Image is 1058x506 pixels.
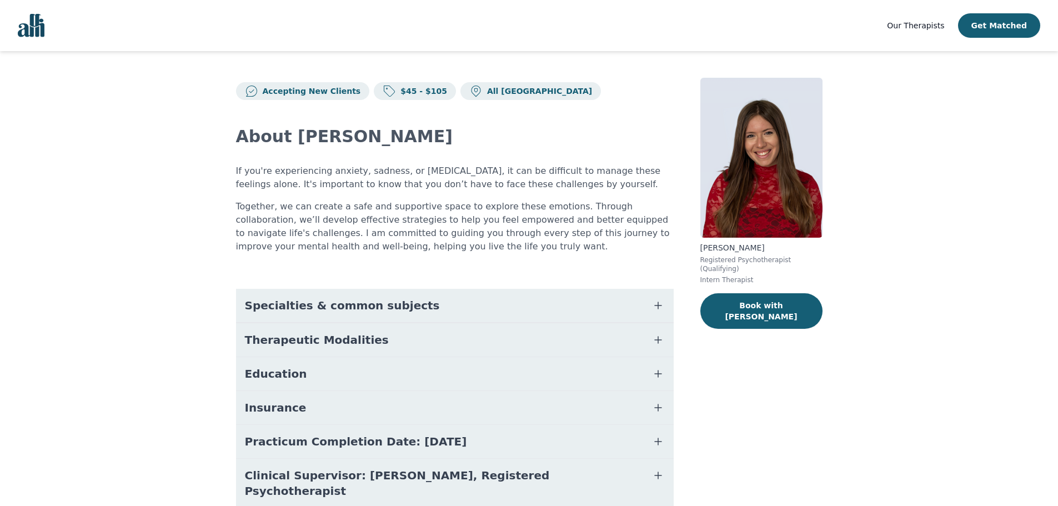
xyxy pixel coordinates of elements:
[396,86,447,97] p: $45 - $105
[958,13,1040,38] button: Get Matched
[236,323,674,357] button: Therapeutic Modalities
[700,293,823,329] button: Book with [PERSON_NAME]
[245,400,307,415] span: Insurance
[236,164,674,191] p: If you're experiencing anxiety, sadness, or [MEDICAL_DATA], it can be difficult to manage these f...
[700,275,823,284] p: Intern Therapist
[236,425,674,458] button: Practicum Completion Date: [DATE]
[700,242,823,253] p: [PERSON_NAME]
[245,468,638,499] span: Clinical Supervisor: [PERSON_NAME], Registered Psychotherapist
[887,21,944,30] span: Our Therapists
[236,357,674,390] button: Education
[236,200,674,253] p: Together, we can create a safe and supportive space to explore these emotions. Through collaborat...
[18,14,44,37] img: alli logo
[483,86,592,97] p: All [GEOGRAPHIC_DATA]
[258,86,361,97] p: Accepting New Clients
[887,19,944,32] a: Our Therapists
[245,366,307,382] span: Education
[245,434,467,449] span: Practicum Completion Date: [DATE]
[245,332,389,348] span: Therapeutic Modalities
[236,391,674,424] button: Insurance
[700,78,823,238] img: Alisha_Levine
[236,289,674,322] button: Specialties & common subjects
[236,127,674,147] h2: About [PERSON_NAME]
[700,255,823,273] p: Registered Psychotherapist (Qualifying)
[245,298,440,313] span: Specialties & common subjects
